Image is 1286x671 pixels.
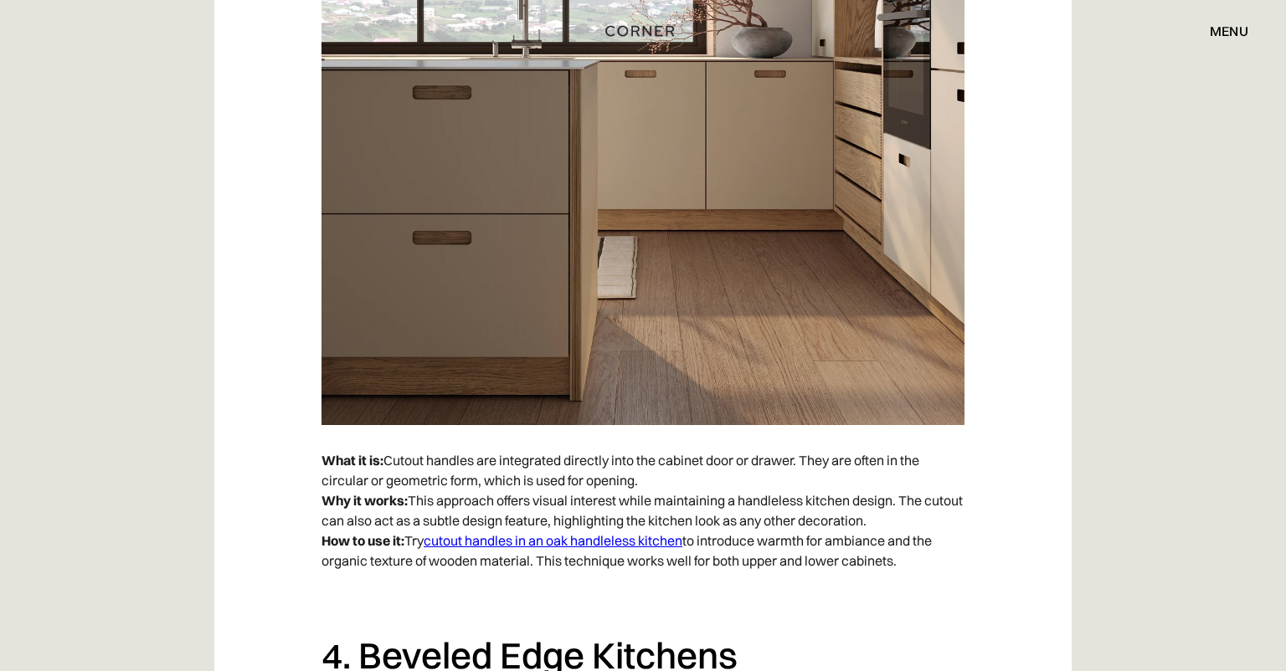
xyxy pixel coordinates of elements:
[424,532,682,549] a: cutout handles in an oak handleless kitchen
[1193,17,1248,45] div: menu
[1210,24,1248,38] div: menu
[321,532,404,549] strong: How to use it:
[321,492,408,509] strong: Why it works:
[321,442,964,579] p: Cutout handles are integrated directly into the cabinet door or drawer. They are often in the cir...
[593,20,693,42] a: home
[321,452,383,469] strong: What it is:
[321,579,964,616] p: ‍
